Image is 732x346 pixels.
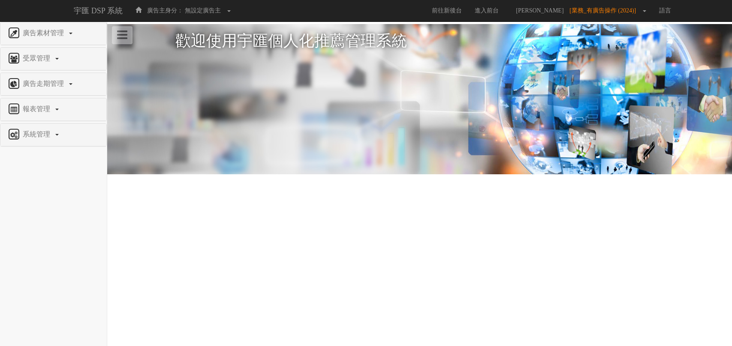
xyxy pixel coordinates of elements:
[21,29,68,36] span: 廣告素材管理
[7,27,100,40] a: 廣告素材管理
[21,105,54,112] span: 報表管理
[21,131,54,138] span: 系統管理
[512,7,568,14] span: [PERSON_NAME]
[569,7,640,14] span: [業務_有廣告操作 (2024)]
[21,55,54,62] span: 受眾管理
[7,77,100,91] a: 廣告走期管理
[147,7,183,14] span: 廣告主身分：
[7,52,100,66] a: 受眾管理
[7,128,100,142] a: 系統管理
[21,80,68,87] span: 廣告走期管理
[185,7,221,14] span: 無設定廣告主
[175,33,664,50] h1: 歡迎使用宇匯個人化推薦管理系統
[7,103,100,116] a: 報表管理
